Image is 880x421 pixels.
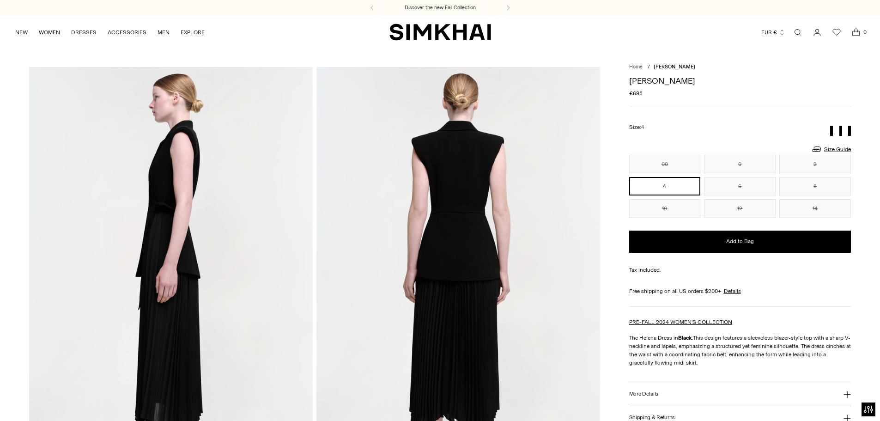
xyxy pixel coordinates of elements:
[629,64,643,70] a: Home
[629,123,644,132] label: Size:
[779,177,851,195] button: 8
[629,266,851,274] div: Tax included.
[629,155,701,173] button: 00
[641,124,644,130] span: 4
[629,231,851,253] button: Add to Bag
[158,22,170,43] a: MEN
[724,287,741,295] a: Details
[629,63,851,71] nav: breadcrumbs
[629,287,851,295] div: Free shipping on all US orders $200+
[71,22,97,43] a: DRESSES
[405,4,476,12] a: Discover the new Fall Collection
[629,319,732,325] a: PRE-FALL 2024 WOMEN'S COLLECTION
[181,22,205,43] a: EXPLORE
[761,22,785,43] button: EUR €
[629,391,658,397] h3: More Details
[808,23,826,42] a: Go to the account page
[629,334,851,367] p: The Helena Dress in This design features a sleeveless blazer-style top with a sharp V-neckline an...
[389,23,491,41] a: SIMKHAI
[779,155,851,173] button: 2
[629,199,701,218] button: 10
[811,143,851,155] a: Size Guide
[648,63,650,71] div: /
[779,199,851,218] button: 14
[629,177,701,195] button: 4
[704,199,776,218] button: 12
[704,155,776,173] button: 0
[847,23,865,42] a: Open cart modal
[15,22,28,43] a: NEW
[704,177,776,195] button: 6
[654,64,695,70] span: [PERSON_NAME]
[726,238,754,245] span: Add to Bag
[629,382,851,406] button: More Details
[827,23,846,42] a: Wishlist
[108,22,146,43] a: ACCESSORIES
[629,89,643,98] span: €695
[629,77,851,85] h1: [PERSON_NAME]
[861,28,869,36] span: 0
[39,22,60,43] a: WOMEN
[789,23,807,42] a: Open search modal
[629,415,675,421] h3: Shipping & Returns
[678,335,693,341] strong: Black.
